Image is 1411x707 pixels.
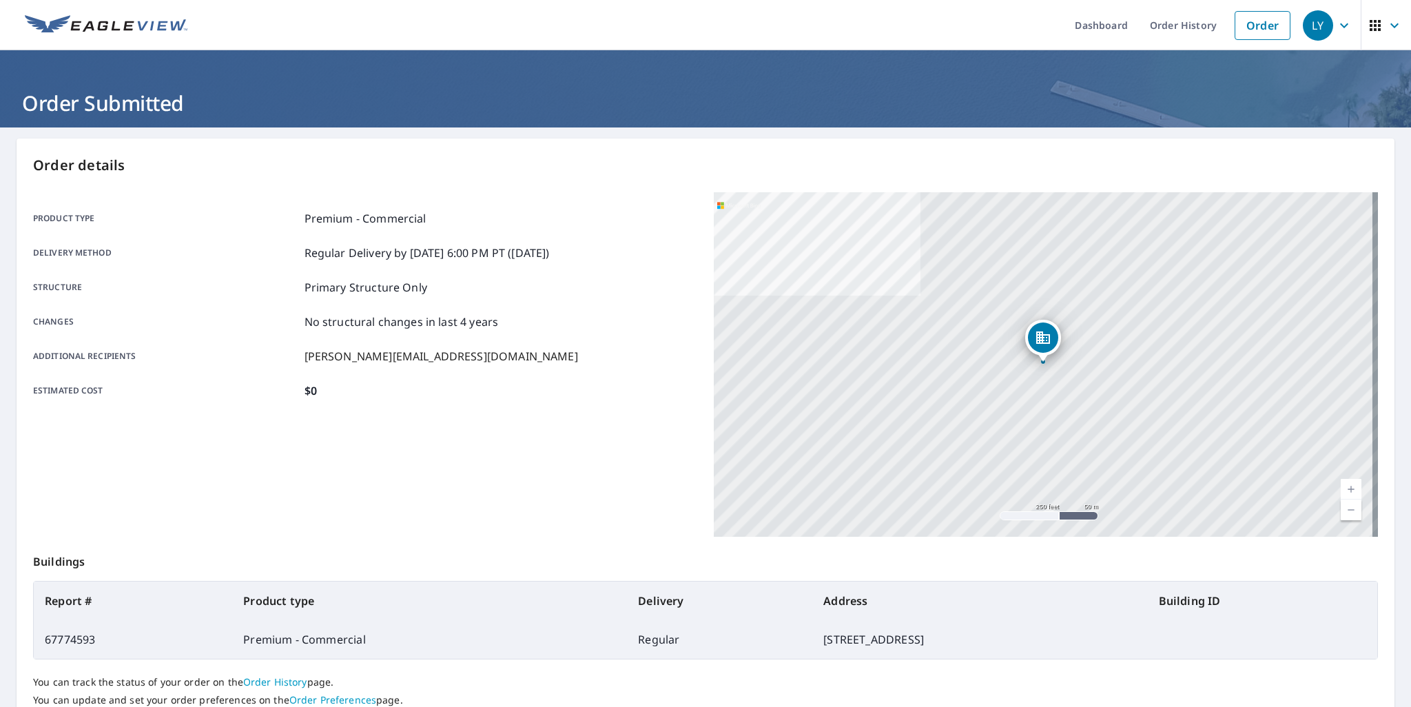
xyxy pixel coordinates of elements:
p: Delivery method [33,245,299,261]
p: [PERSON_NAME][EMAIL_ADDRESS][DOMAIN_NAME] [305,348,578,365]
p: Primary Structure Only [305,279,427,296]
td: [STREET_ADDRESS] [812,620,1147,659]
div: Dropped pin, building 1, Commercial property, 6901 Wooster Pike Medina, OH 44256 [1025,320,1061,362]
td: 67774593 [34,620,232,659]
p: Regular Delivery by [DATE] 6:00 PM PT ([DATE]) [305,245,550,261]
th: Building ID [1148,582,1377,620]
th: Product type [232,582,627,620]
p: No structural changes in last 4 years [305,314,499,330]
th: Delivery [627,582,812,620]
img: EV Logo [25,15,187,36]
p: Premium - Commercial [305,210,426,227]
th: Report # [34,582,232,620]
a: Current Level 17, Zoom Out [1341,500,1361,520]
a: Current Level 17, Zoom In [1341,479,1361,500]
a: Order Preferences [289,693,376,706]
p: Additional recipients [33,348,299,365]
div: LY [1303,10,1333,41]
p: Order details [33,155,1378,176]
p: You can update and set your order preferences on the page. [33,694,1378,706]
p: You can track the status of your order on the page. [33,676,1378,688]
td: Premium - Commercial [232,620,627,659]
a: Order History [243,675,307,688]
p: Buildings [33,537,1378,581]
p: Estimated cost [33,382,299,399]
p: Structure [33,279,299,296]
h1: Order Submitted [17,89,1394,117]
p: Changes [33,314,299,330]
td: Regular [627,620,812,659]
th: Address [812,582,1147,620]
a: Order [1235,11,1290,40]
p: $0 [305,382,317,399]
p: Product type [33,210,299,227]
